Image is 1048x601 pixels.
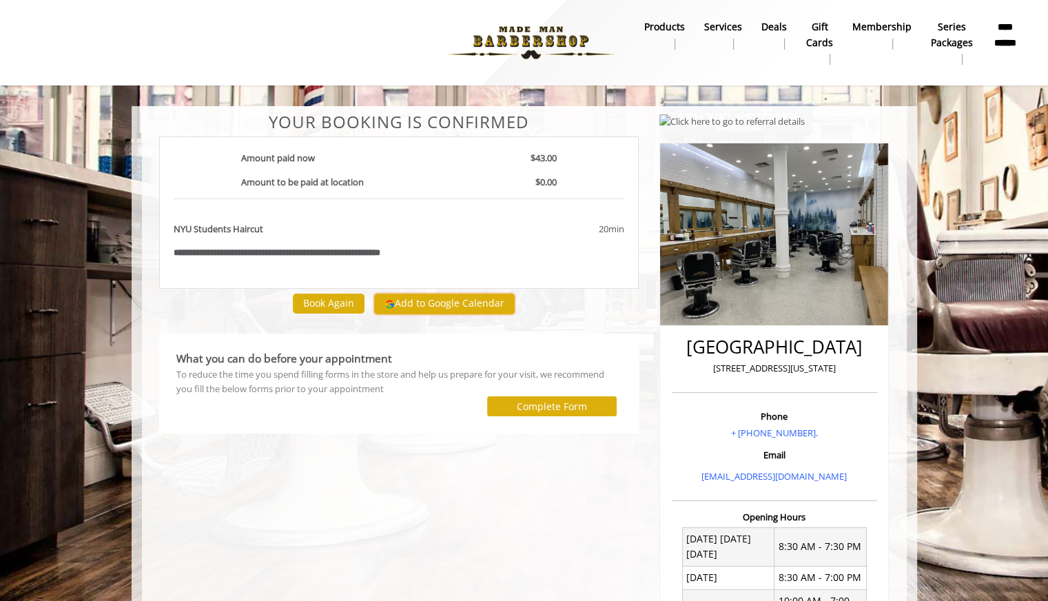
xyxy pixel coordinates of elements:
[704,19,742,34] b: Services
[675,450,874,460] h3: Email
[436,5,626,81] img: Made Man Barbershop logo
[293,294,364,314] button: Book Again
[488,222,624,236] div: 20min
[644,19,685,34] b: products
[675,411,874,421] h3: Phone
[487,396,617,416] button: Complete Form
[241,176,364,188] b: Amount to be paid at location
[682,527,774,566] td: [DATE] [DATE] [DATE]
[701,470,847,482] a: [EMAIL_ADDRESS][DOMAIN_NAME]
[174,222,263,236] b: NYU Students Haircut
[921,17,983,68] a: Series packagesSeries packages
[241,152,315,164] b: Amount paid now
[843,17,921,53] a: MembershipMembership
[176,351,392,366] b: What you can do before your appointment
[774,567,867,590] td: 8:30 AM - 7:00 PM
[761,19,787,34] b: Deals
[752,17,797,53] a: DealsDeals
[374,294,515,314] button: Add to Google Calendar
[635,17,695,53] a: Productsproducts
[675,361,874,376] p: [STREET_ADDRESS][US_STATE]
[774,527,867,566] td: 8:30 AM - 7:30 PM
[672,512,877,522] h3: Opening Hours
[682,567,774,590] td: [DATE]
[852,19,912,34] b: Membership
[806,19,833,50] b: gift cards
[659,114,805,129] img: Click here to go to referral details
[931,19,973,50] b: Series packages
[159,113,639,131] center: Your Booking is confirmed
[176,367,622,396] div: To reduce the time you spend filling forms in the store and help us prepare for your visit, we re...
[797,17,843,68] a: Gift cardsgift cards
[517,401,587,412] label: Complete Form
[535,176,557,188] b: $0.00
[531,152,557,164] b: $43.00
[695,17,752,53] a: ServicesServices
[731,427,818,439] a: + [PHONE_NUMBER].
[675,337,874,357] h2: [GEOGRAPHIC_DATA]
